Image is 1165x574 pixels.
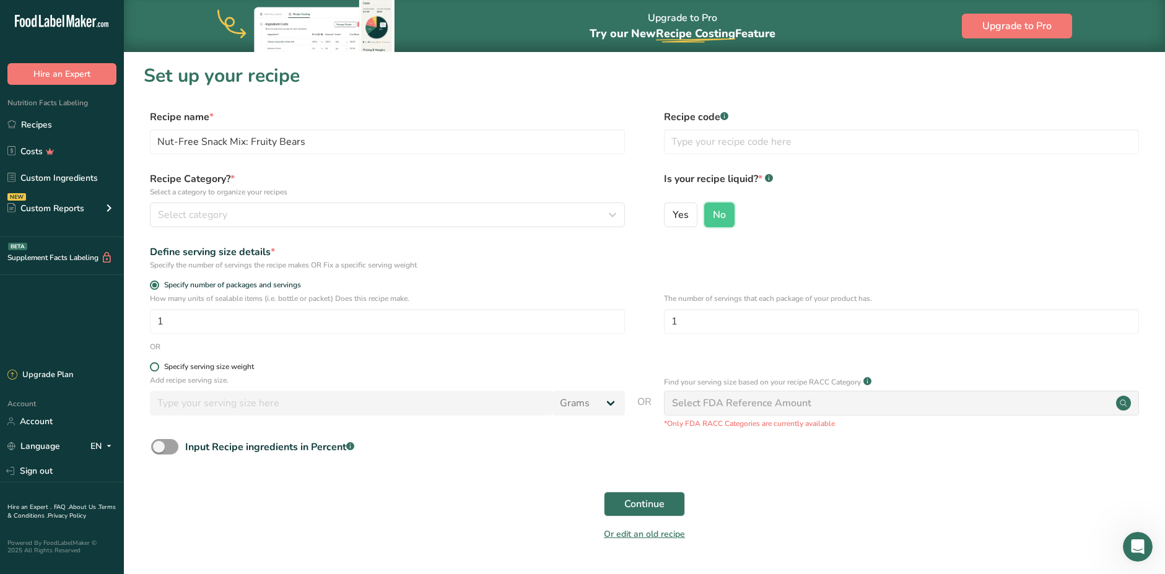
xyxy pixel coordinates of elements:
div: BETA [8,243,27,250]
button: Select category [150,202,625,227]
a: Language [7,435,60,457]
a: Or edit an old recipe [604,528,685,540]
input: Type your recipe name here [150,129,625,154]
p: *Only FDA RACC Categories are currently available [664,418,1139,429]
p: Find your serving size based on your recipe RACC Category [664,376,861,388]
a: About Us . [69,503,98,511]
span: Recipe Costing [656,26,735,41]
div: Define serving size details [150,245,625,259]
p: Select a category to organize your recipes [150,186,625,198]
div: Upgrade Plan [7,369,73,381]
label: Recipe Category? [150,172,625,198]
div: Custom Reports [7,202,84,215]
div: Powered By FoodLabelMaker © 2025 All Rights Reserved [7,539,116,554]
span: OR [637,394,652,429]
span: Continue [624,497,665,511]
div: Specify the number of servings the recipe makes OR Fix a specific serving weight [150,259,625,271]
span: Try our New Feature [590,26,775,41]
a: FAQ . [54,503,69,511]
a: Hire an Expert . [7,503,51,511]
span: No [713,209,726,221]
div: OR [150,341,160,352]
div: Input Recipe ingredients in Percent [185,440,354,454]
div: NEW [7,193,26,201]
span: Select category [158,207,227,222]
button: Continue [604,492,685,516]
p: Add recipe serving size. [150,375,625,386]
p: How many units of sealable items (i.e. bottle or packet) Does this recipe make. [150,293,625,304]
label: Is your recipe liquid? [664,172,1139,198]
button: Upgrade to Pro [962,14,1072,38]
p: The number of servings that each package of your product has. [664,293,1139,304]
input: Type your serving size here [150,391,552,415]
div: Select FDA Reference Amount [672,396,811,411]
input: Type your recipe code here [664,129,1139,154]
a: Privacy Policy [48,511,86,520]
span: Specify number of packages and servings [159,280,301,290]
label: Recipe code [664,110,1139,124]
a: Terms & Conditions . [7,503,116,520]
div: EN [90,439,116,454]
div: Upgrade to Pro [590,1,775,52]
label: Recipe name [150,110,625,124]
span: Upgrade to Pro [982,19,1052,33]
button: Hire an Expert [7,63,116,85]
h1: Set up your recipe [144,62,1145,90]
span: Yes [673,209,689,221]
div: Specify serving size weight [164,362,254,372]
iframe: Intercom live chat [1123,532,1153,562]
